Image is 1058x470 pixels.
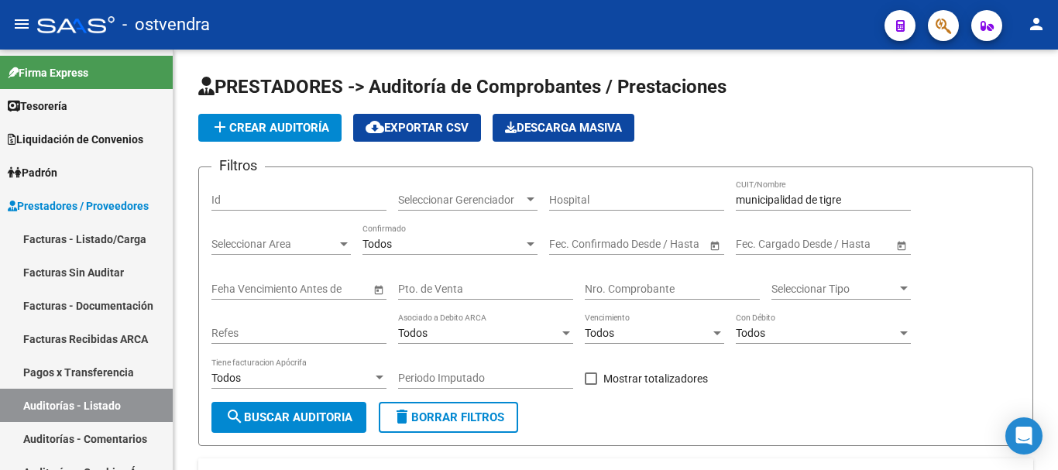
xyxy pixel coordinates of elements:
input: Start date [736,238,784,251]
button: Buscar Auditoria [211,402,366,433]
input: Start date [549,238,597,251]
div: Open Intercom Messenger [1005,417,1043,455]
span: PRESTADORES -> Auditoría de Comprobantes / Prestaciones [198,76,727,98]
span: Liquidación de Convenios [8,131,143,148]
span: Tesorería [8,98,67,115]
span: Prestadores / Proveedores [8,197,149,214]
span: Exportar CSV [366,121,469,135]
span: Seleccionar Area [211,238,337,251]
span: Todos [585,327,614,339]
button: Descarga Masiva [493,114,634,142]
mat-icon: cloud_download [366,118,384,136]
input: End date [610,238,686,251]
button: Open calendar [893,237,909,253]
button: Exportar CSV [353,114,481,142]
mat-icon: search [225,407,244,426]
span: Todos [736,327,765,339]
span: Firma Express [8,64,88,81]
button: Open calendar [706,237,723,253]
button: Open calendar [370,281,386,297]
button: Crear Auditoría [198,114,342,142]
span: Todos [362,238,392,250]
span: Seleccionar Tipo [771,283,897,296]
h3: Filtros [211,155,265,177]
span: Borrar Filtros [393,410,504,424]
mat-icon: person [1027,15,1046,33]
span: Mostrar totalizadores [603,369,708,388]
mat-icon: add [211,118,229,136]
mat-icon: delete [393,407,411,426]
span: Padrón [8,164,57,181]
button: Borrar Filtros [379,402,518,433]
span: Descarga Masiva [505,121,622,135]
span: Crear Auditoría [211,121,329,135]
span: Todos [398,327,428,339]
span: Todos [211,372,241,384]
mat-icon: menu [12,15,31,33]
span: Seleccionar Gerenciador [398,194,524,207]
span: - ostvendra [122,8,210,42]
span: Buscar Auditoria [225,410,352,424]
app-download-masive: Descarga masiva de comprobantes (adjuntos) [493,114,634,142]
input: End date [797,238,873,251]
